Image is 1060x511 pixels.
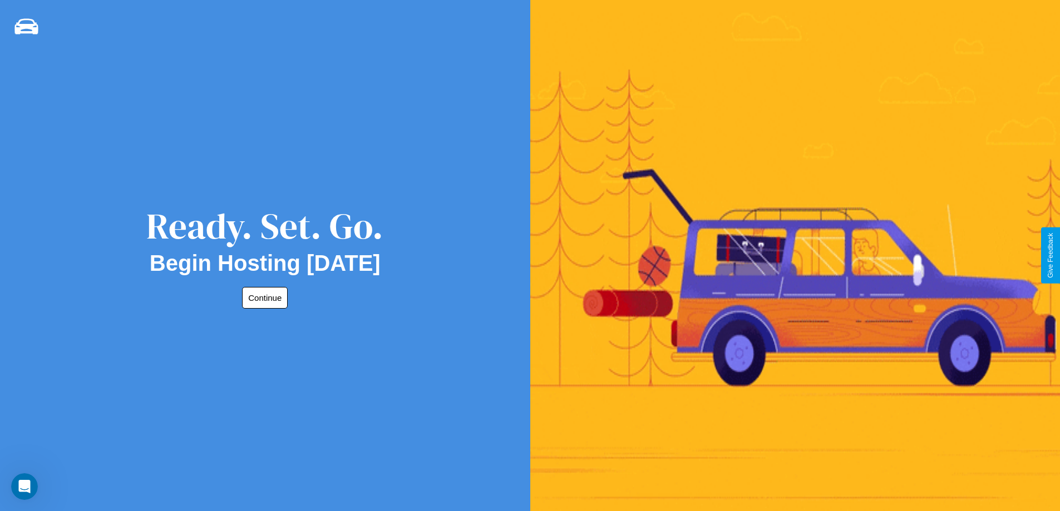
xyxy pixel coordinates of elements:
h2: Begin Hosting [DATE] [150,251,381,276]
div: Ready. Set. Go. [146,201,383,251]
div: Give Feedback [1047,233,1054,278]
iframe: Intercom live chat [11,473,38,500]
button: Continue [242,287,288,309]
